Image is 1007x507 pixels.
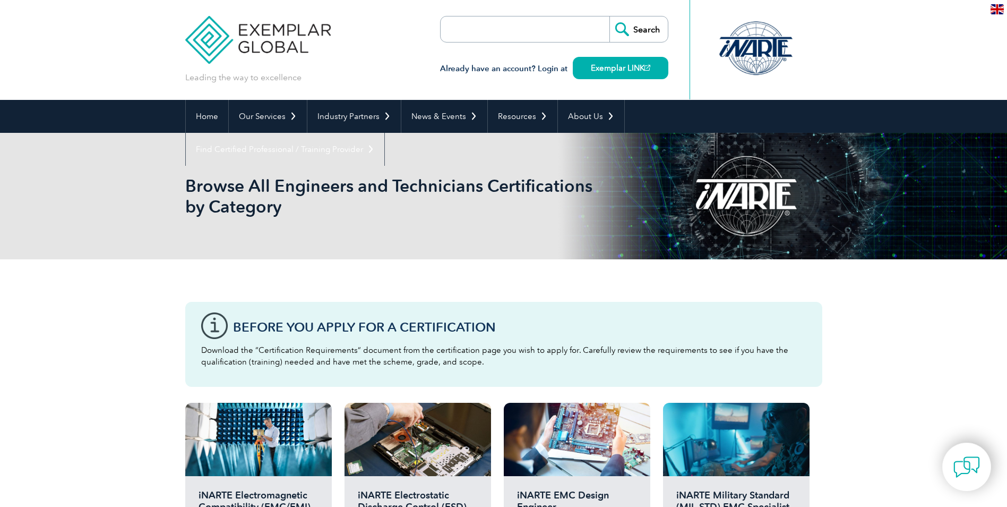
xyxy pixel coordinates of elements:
a: About Us [558,100,624,133]
h3: Before You Apply For a Certification [233,320,806,334]
img: en [991,4,1004,14]
a: Our Services [229,100,307,133]
a: Home [186,100,228,133]
a: Find Certified Professional / Training Provider [186,133,384,166]
img: open_square.png [644,65,650,71]
p: Download the “Certification Requirements” document from the certification page you wish to apply ... [201,344,806,368]
input: Search [609,16,668,42]
img: contact-chat.png [953,454,980,480]
p: Leading the way to excellence [185,72,302,83]
a: Exemplar LINK [573,57,668,79]
a: News & Events [401,100,487,133]
h3: Already have an account? Login at [440,62,668,75]
a: Industry Partners [307,100,401,133]
a: Resources [488,100,557,133]
h1: Browse All Engineers and Technicians Certifications by Category [185,175,593,217]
